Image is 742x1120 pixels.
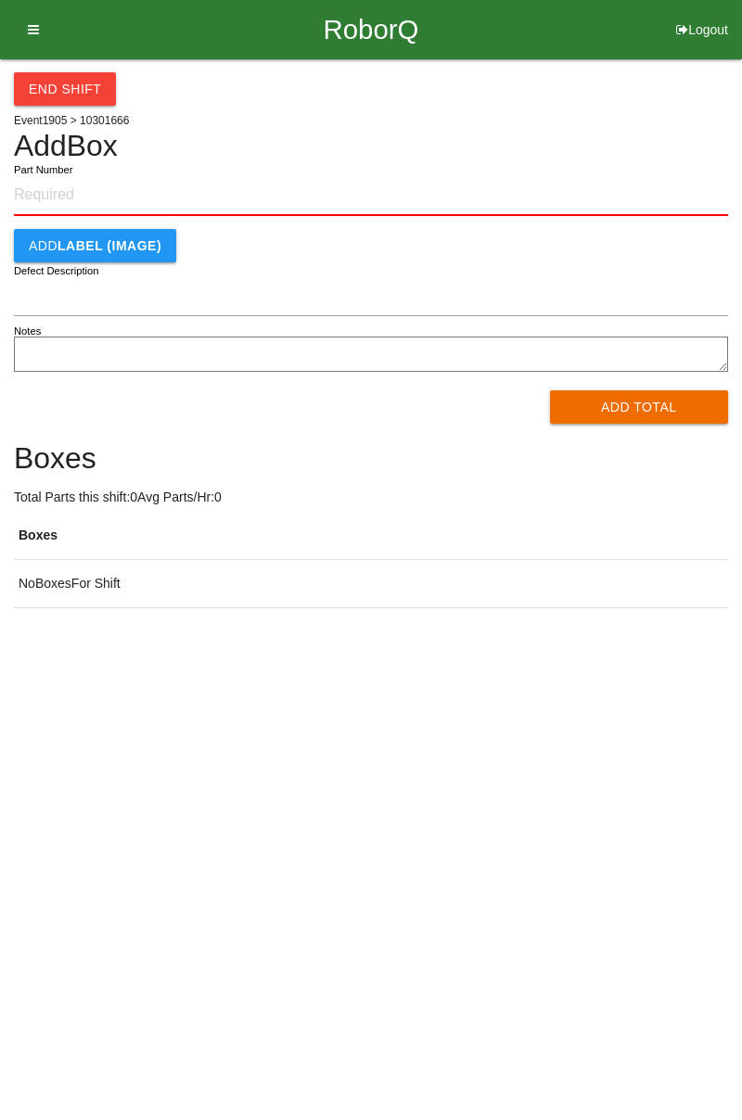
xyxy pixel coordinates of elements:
label: Part Number [14,162,72,178]
td: No Boxes For Shift [14,560,728,608]
button: Add Total [550,390,729,424]
h4: Boxes [14,442,728,475]
button: End Shift [14,72,116,106]
label: Notes [14,324,41,339]
label: Defect Description [14,263,99,279]
button: AddLABEL (IMAGE) [14,229,176,262]
h4: Add Box [14,130,728,162]
b: LABEL (IMAGE) [58,238,161,253]
span: Event 1905 > 10301666 [14,114,129,127]
p: Total Parts this shift: 0 Avg Parts/Hr: 0 [14,488,728,507]
input: Required [14,175,728,216]
th: Boxes [14,512,728,560]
